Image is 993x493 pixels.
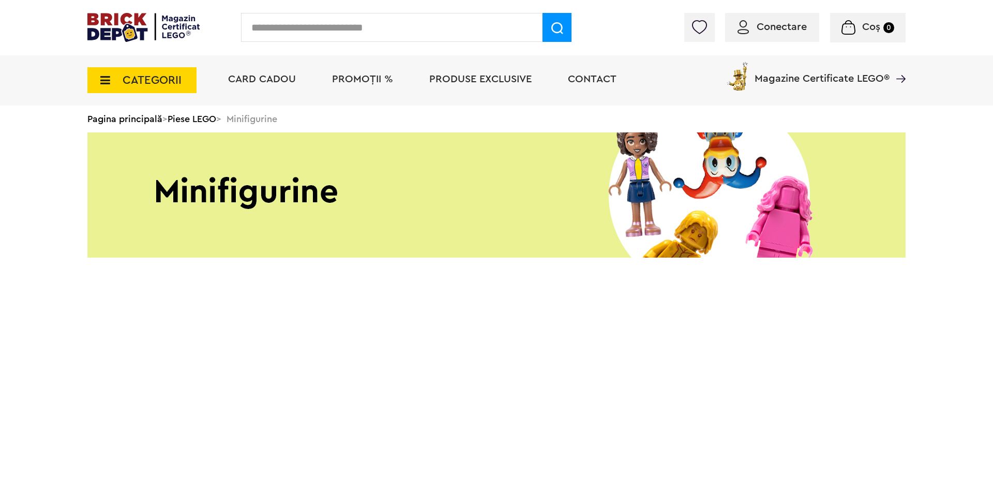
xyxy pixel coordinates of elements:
[738,22,807,32] a: Conectare
[87,114,162,124] a: Pagina principală
[168,114,216,124] a: Piese LEGO
[87,132,906,258] img: Minifigurine
[883,22,894,33] small: 0
[755,60,890,84] span: Magazine Certificate LEGO®
[228,74,296,84] a: Card Cadou
[87,106,906,132] div: > > Minifigurine
[332,74,393,84] a: PROMOȚII %
[429,74,532,84] a: Produse exclusive
[757,22,807,32] span: Conectare
[568,74,616,84] a: Contact
[890,60,906,70] a: Magazine Certificate LEGO®
[123,74,182,86] span: CATEGORII
[862,22,880,32] span: Coș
